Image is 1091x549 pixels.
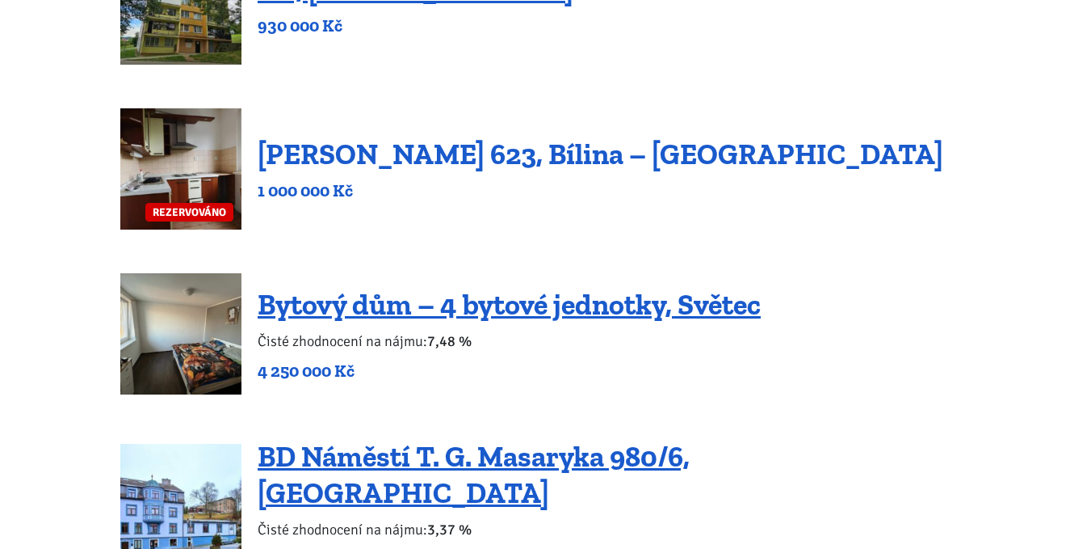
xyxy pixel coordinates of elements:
[258,330,761,353] p: Čisté zhodnocení na nájmu:
[258,518,971,541] p: Čisté zhodnocení na nájmu:
[258,439,690,510] a: BD Náměstí T. G. Masaryka 980/6, [GEOGRAPHIC_DATA]
[427,521,472,538] b: 3,37 %
[258,15,573,37] p: 930 000 Kč
[427,332,472,350] b: 7,48 %
[120,108,241,230] a: REZERVOVÁNO
[258,360,761,382] p: 4 250 000 Kč
[258,137,943,171] a: [PERSON_NAME] 623, Bílina – [GEOGRAPHIC_DATA]
[258,179,943,202] p: 1 000 000 Kč
[145,203,233,222] span: REZERVOVÁNO
[258,287,761,322] a: Bytový dům – 4 bytové jednotky, Světec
